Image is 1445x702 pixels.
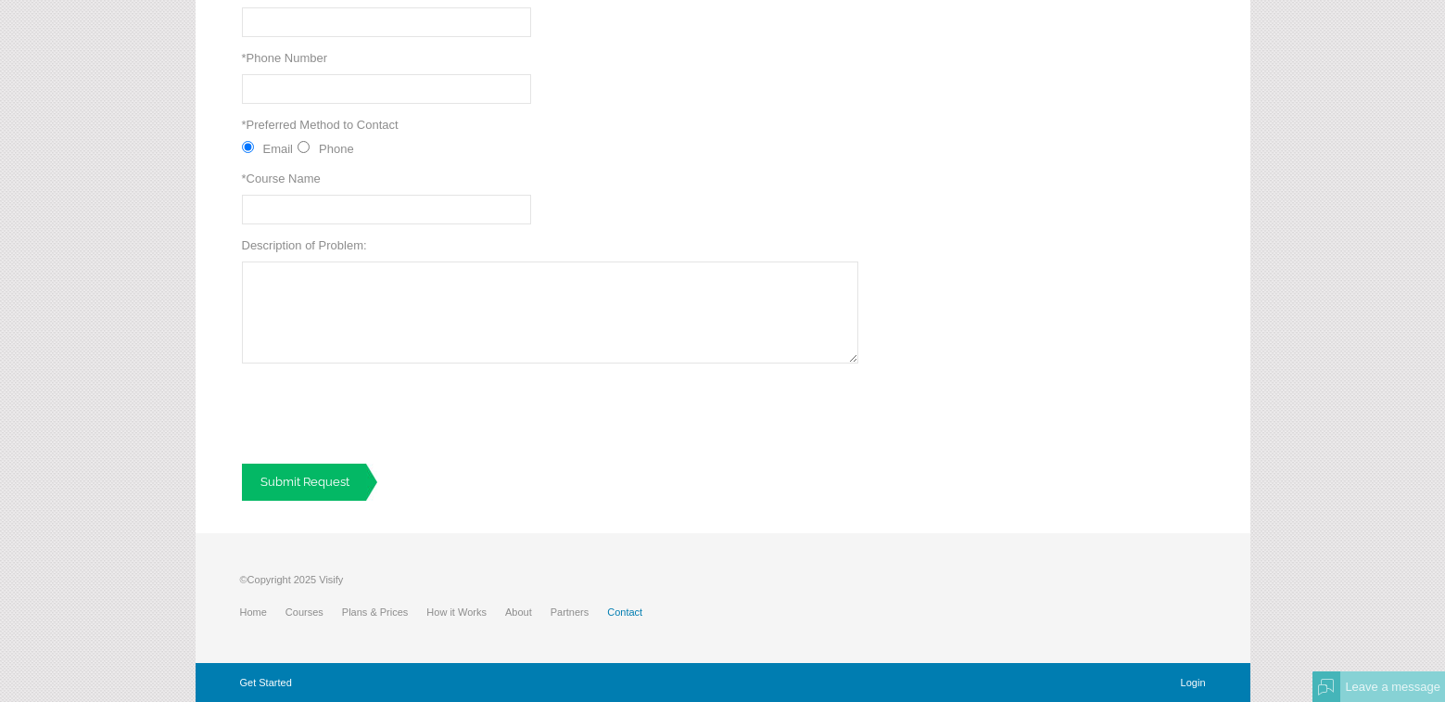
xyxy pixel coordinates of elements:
[240,606,285,618] a: Home
[242,238,367,252] label: Description of Problem:
[285,606,342,618] a: Courses
[247,574,344,585] span: Copyright 2025 Visify
[242,172,321,185] label: Course Name
[1318,679,1335,696] img: Offline
[242,51,328,65] label: Phone Number
[240,570,662,598] p: ©
[242,464,377,501] a: Submit Request
[505,606,551,618] a: About
[263,142,294,156] label: Email
[242,377,524,450] iframe: reCAPTCHA
[1340,671,1445,702] div: Leave a message
[319,142,354,156] label: Phone
[242,118,399,132] label: Preferred Method to Contact
[240,677,292,688] a: Get Started
[1181,677,1206,688] a: Login
[551,606,608,618] a: Partners
[607,606,661,618] a: Contact
[426,606,505,618] a: How it Works
[342,606,427,618] a: Plans & Prices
